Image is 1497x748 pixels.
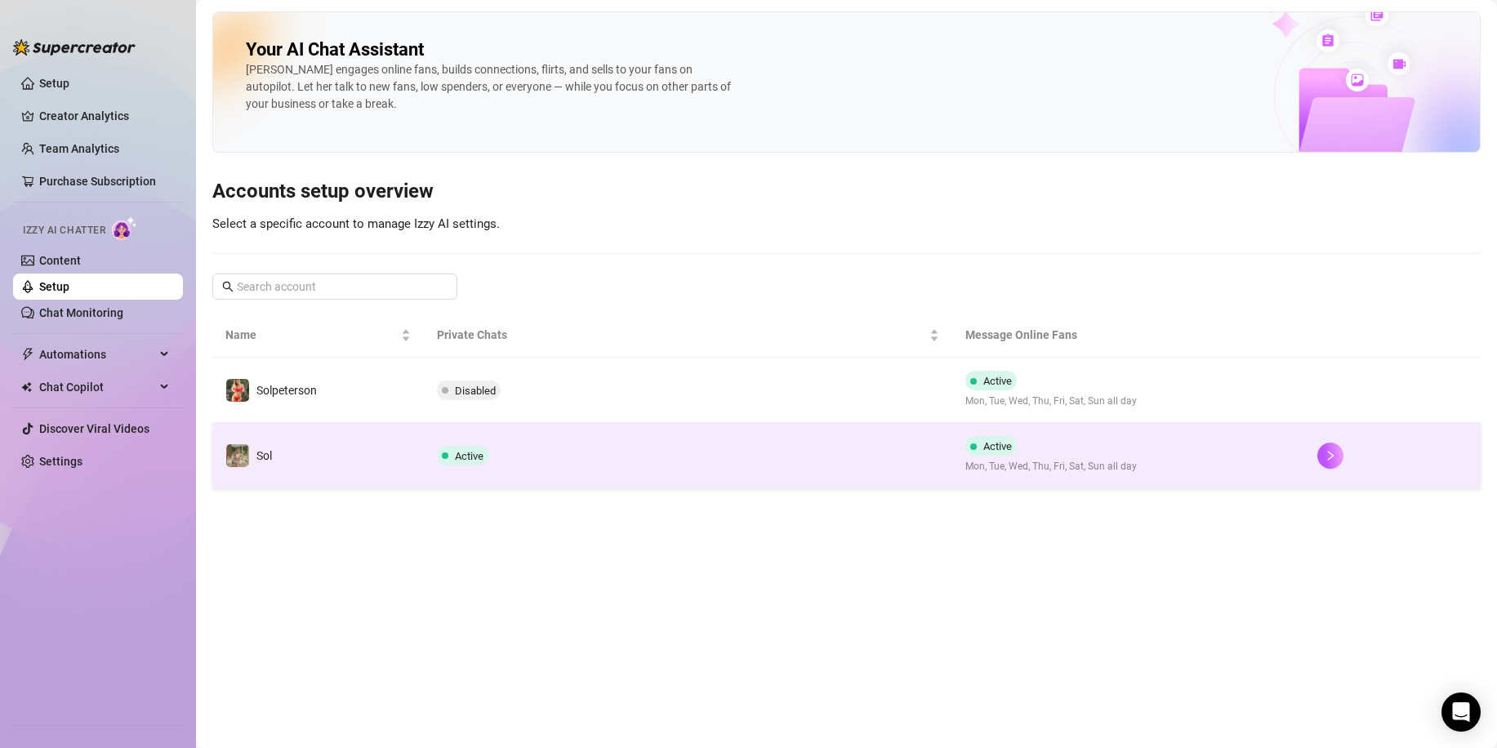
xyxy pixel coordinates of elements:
th: Name [212,313,424,358]
div: Open Intercom Messenger [1441,692,1481,732]
span: Name [225,326,398,344]
input: Search account [237,278,434,296]
span: Izzy AI Chatter [23,223,105,238]
a: Settings [39,455,82,468]
a: Content [39,254,81,267]
span: search [222,281,234,292]
span: Active [983,440,1012,452]
th: Message Online Fans [952,313,1304,358]
img: Sol [226,444,249,467]
button: right [1317,443,1343,469]
h3: Accounts setup overview [212,179,1481,205]
div: [PERSON_NAME] engages online fans, builds connections, flirts, and sells to your fans on autopilo... [246,61,736,113]
span: Chat Copilot [39,374,155,400]
a: Discover Viral Videos [39,422,149,435]
h2: Your AI Chat Assistant [246,38,424,61]
a: Setup [39,77,69,90]
a: Chat Monitoring [39,306,123,319]
span: right [1325,450,1336,461]
span: Automations [39,341,155,367]
span: Mon, Tue, Wed, Thu, Fri, Sat, Sun all day [965,459,1137,474]
span: Active [455,450,483,462]
a: Team Analytics [39,142,119,155]
span: Disabled [455,385,496,397]
th: Private Chats [424,313,952,358]
img: Solpeterson [226,379,249,402]
img: AI Chatter [112,216,137,240]
a: Setup [39,280,69,293]
span: Sol [256,449,272,462]
span: thunderbolt [21,348,34,361]
span: Active [983,375,1012,387]
img: logo-BBDzfeDw.svg [13,39,136,56]
span: Select a specific account to manage Izzy AI settings. [212,216,500,231]
span: Private Chats [437,326,926,344]
img: Chat Copilot [21,381,32,393]
a: Creator Analytics [39,103,170,129]
span: Mon, Tue, Wed, Thu, Fri, Sat, Sun all day [965,394,1137,409]
span: Solpeterson [256,384,317,397]
a: Purchase Subscription [39,168,170,194]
